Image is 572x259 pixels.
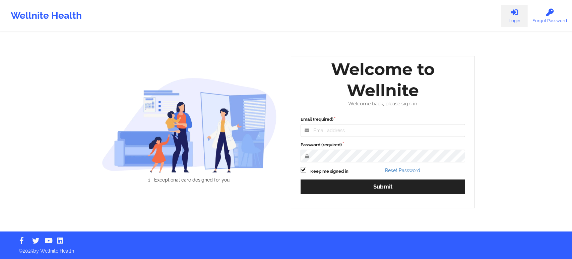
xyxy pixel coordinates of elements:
[301,142,465,148] label: Password (required)
[527,5,572,27] a: Forgot Password
[501,5,527,27] a: Login
[301,179,465,194] button: Submit
[102,77,277,172] img: wellnite-auth-hero_200.c722682e.png
[108,177,277,183] li: Exceptional care designed for you.
[301,116,465,123] label: Email (required)
[296,101,470,107] div: Welcome back, please sign in
[301,124,465,137] input: Email address
[14,243,558,254] p: © 2025 by Wellnite Health
[310,168,348,175] label: Keep me signed in
[385,168,420,173] a: Reset Password
[296,59,470,101] div: Welcome to Wellnite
